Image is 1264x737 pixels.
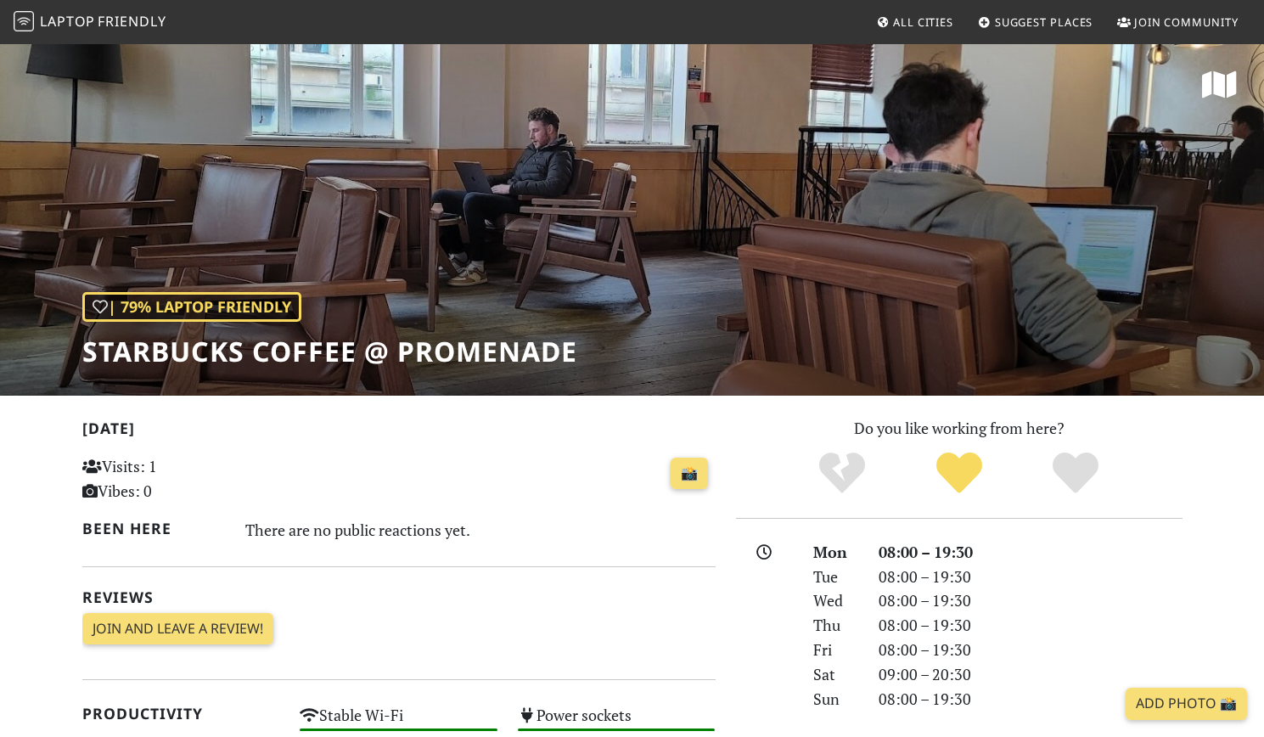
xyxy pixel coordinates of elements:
[901,450,1018,497] div: Yes
[868,662,1193,687] div: 09:00 – 20:30
[868,613,1193,638] div: 08:00 – 19:30
[82,705,280,723] h2: Productivity
[14,11,34,31] img: LaptopFriendly
[82,613,273,645] a: Join and leave a review!
[14,8,166,37] a: LaptopFriendly LaptopFriendly
[803,540,868,565] div: Mon
[803,662,868,687] div: Sat
[868,588,1193,613] div: 08:00 – 19:30
[98,12,166,31] span: Friendly
[1110,7,1245,37] a: Join Community
[868,540,1193,565] div: 08:00 – 19:30
[82,454,280,504] p: Visits: 1 Vibes: 0
[1126,688,1247,720] a: Add Photo 📸
[40,12,95,31] span: Laptop
[1017,450,1134,497] div: Definitely!
[803,588,868,613] div: Wed
[82,419,716,444] h2: [DATE]
[671,458,708,490] a: 📸
[803,613,868,638] div: Thu
[82,588,716,606] h2: Reviews
[803,565,868,589] div: Tue
[971,7,1100,37] a: Suggest Places
[82,520,226,537] h2: Been here
[868,687,1193,712] div: 08:00 – 19:30
[736,416,1183,441] p: Do you like working from here?
[784,450,901,497] div: No
[803,638,868,662] div: Fri
[868,565,1193,589] div: 08:00 – 19:30
[245,516,716,543] div: There are no public reactions yet.
[82,335,577,368] h1: Starbucks Coffee @ Promenade
[869,7,960,37] a: All Cities
[1134,14,1239,30] span: Join Community
[803,687,868,712] div: Sun
[82,292,301,322] div: | 79% Laptop Friendly
[868,638,1193,662] div: 08:00 – 19:30
[995,14,1093,30] span: Suggest Places
[893,14,953,30] span: All Cities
